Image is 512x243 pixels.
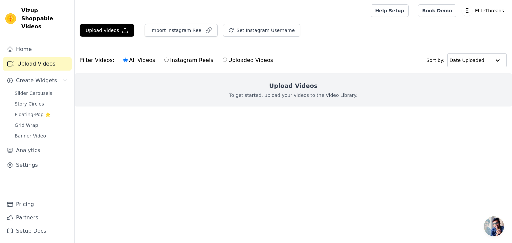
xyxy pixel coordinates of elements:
[5,13,16,24] img: Vizup
[11,99,72,109] a: Story Circles
[21,7,69,31] span: Vizup Shoppable Videos
[164,58,169,62] input: Instagram Reels
[229,92,358,99] p: To get started, upload your videos to the Video Library.
[465,7,469,14] text: E
[11,89,72,98] a: Slider Carousels
[15,111,51,118] span: Floating-Pop ⭐
[418,4,456,17] a: Book Demo
[223,24,300,37] button: Set Instagram Username
[3,158,72,172] a: Settings
[3,211,72,224] a: Partners
[145,24,218,37] button: Import Instagram Reel
[427,53,507,67] div: Sort by:
[3,74,72,87] button: Create Widgets
[484,216,504,236] div: Open chat
[462,5,507,17] button: E EliteThreads
[15,122,38,128] span: Grid Wrap
[80,24,134,37] button: Upload Videos
[3,198,72,211] a: Pricing
[472,5,507,17] p: EliteThreads
[15,90,52,97] span: Slider Carousels
[3,57,72,71] a: Upload Videos
[3,43,72,56] a: Home
[269,81,317,91] h2: Upload Videos
[11,131,72,140] a: Banner Video
[11,110,72,119] a: Floating-Pop ⭐
[15,101,44,107] span: Story Circles
[123,56,155,65] label: All Videos
[16,77,57,85] span: Create Widgets
[3,224,72,238] a: Setup Docs
[3,144,72,157] a: Analytics
[15,132,46,139] span: Banner Video
[11,121,72,130] a: Grid Wrap
[222,56,273,65] label: Uploaded Videos
[164,56,213,65] label: Instagram Reels
[80,53,277,68] div: Filter Videos:
[371,4,408,17] a: Help Setup
[123,58,128,62] input: All Videos
[223,58,227,62] input: Uploaded Videos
